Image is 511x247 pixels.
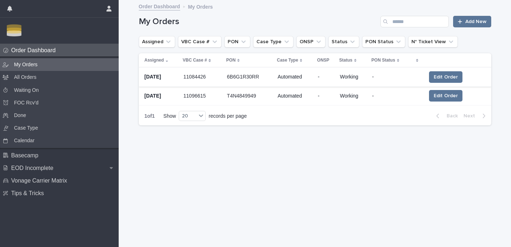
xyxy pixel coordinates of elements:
button: Back [430,113,461,119]
button: Edit Order [429,90,462,102]
p: FOC Rcv'd [8,99,44,106]
button: Edit Order [429,71,462,83]
p: PON Status [371,55,395,65]
span: Edit Order [434,92,458,99]
p: Status [339,55,352,65]
p: - [318,93,334,99]
p: Automated [278,73,312,80]
p: records per page [209,113,247,120]
p: My Orders [8,61,43,68]
p: All Orders [8,74,42,81]
p: Case Type [277,55,298,65]
span: Add New [465,19,487,24]
p: Calendar [8,137,40,144]
button: PON Status [362,36,405,48]
p: - [372,73,409,80]
p: 11084426 [183,72,207,80]
p: Tips & Tricks [8,190,50,197]
span: Edit Order [434,73,458,81]
input: Search [380,16,449,27]
a: Add New [453,16,491,27]
button: ONSP [296,36,325,48]
p: PON [226,55,236,65]
p: 6B6G1R30RR [227,72,261,80]
p: Done [8,112,32,119]
p: ONSP [317,55,329,65]
button: Case Type [253,36,293,48]
p: [DATE] [145,93,178,99]
div: 20 [179,112,196,120]
p: - [318,73,334,80]
p: Show [163,113,176,120]
p: My Orders [188,2,213,10]
p: - [372,93,409,99]
button: Status [328,36,359,48]
img: Zbn3osBRTqmJoOucoKu4 [6,23,23,38]
p: VBC Case # [183,55,207,65]
p: Waiting On [8,87,45,94]
span: Back [442,113,458,118]
p: Automated [278,93,312,99]
button: N* Ticket View [408,36,458,48]
p: [DATE] [145,73,178,80]
p: Working [340,73,366,80]
button: PON [224,36,250,48]
tr: [DATE]1108442611084426 6B6G1R30RR6B6G1R30RR Automated-Working-Edit Order [139,68,491,86]
button: Next [461,113,491,119]
p: Assigned [145,55,164,65]
p: Working [340,93,366,99]
p: 1 of 1 [139,107,161,125]
h1: My Orders [139,17,378,27]
tr: [DATE]1109661511096615 T4N4849949T4N4849949 Automated-Working-Edit Order [139,86,491,105]
p: Case Type [8,125,44,131]
button: Assigned [139,36,175,48]
p: T4N4849949 [227,91,257,99]
p: Order Dashboard [8,47,61,54]
p: Basecamp [8,152,44,159]
p: EOD Incomplete [8,165,59,171]
span: Next [464,113,479,118]
p: Vonage Carrier Matrix [8,177,73,184]
button: VBC Case # [178,36,222,48]
a: Order Dashboard [139,1,180,10]
p: 11096615 [183,91,207,99]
